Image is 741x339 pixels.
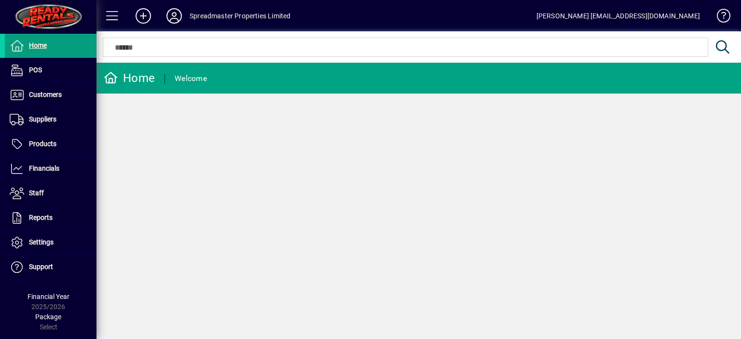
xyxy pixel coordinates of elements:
a: Settings [5,231,96,255]
span: Suppliers [29,115,56,123]
a: Customers [5,83,96,107]
span: Customers [29,91,62,98]
a: Staff [5,181,96,205]
a: Knowledge Base [710,2,729,33]
div: Spreadmaster Properties Limited [190,8,290,24]
a: Products [5,132,96,156]
div: [PERSON_NAME] [EMAIL_ADDRESS][DOMAIN_NAME] [536,8,700,24]
span: Support [29,263,53,271]
a: POS [5,58,96,82]
a: Support [5,255,96,279]
a: Financials [5,157,96,181]
button: Profile [159,7,190,25]
span: Settings [29,238,54,246]
span: Package [35,313,61,321]
span: Reports [29,214,53,221]
a: Reports [5,206,96,230]
span: Home [29,41,47,49]
a: Suppliers [5,108,96,132]
span: POS [29,66,42,74]
span: Products [29,140,56,148]
div: Home [104,70,155,86]
span: Financial Year [27,293,69,300]
button: Add [128,7,159,25]
div: Welcome [175,71,207,86]
span: Staff [29,189,44,197]
span: Financials [29,164,59,172]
